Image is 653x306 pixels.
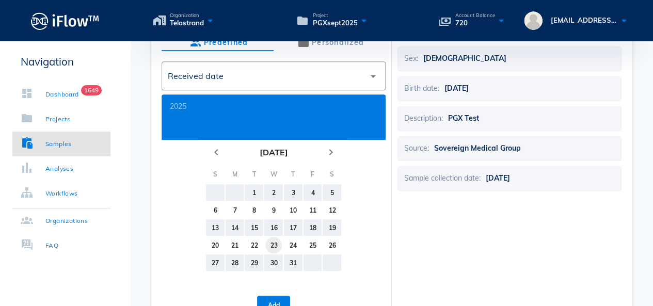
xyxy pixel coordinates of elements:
div: Organizations [45,216,88,226]
button: 9 [265,202,282,218]
button: 10 [285,202,301,218]
span: PGXsept2025 [312,18,357,28]
i: arrow_drop_down [367,70,379,83]
p: Navigation [12,54,110,70]
div: 6 [207,206,224,214]
button: 3 [285,184,301,201]
button: 13 [207,219,224,236]
button: 30 [265,254,282,271]
i: chevron_left [210,146,222,158]
button: 28 [227,254,243,271]
div: Predefined [187,35,248,51]
button: 22 [246,237,262,253]
button: 19 [324,219,340,236]
div: 8 [246,206,262,214]
div: 11 [304,206,321,214]
div: FAQ [45,240,58,251]
div: 30 [265,259,282,267]
div: Personalized [295,35,364,51]
span: PGX Test [448,114,479,123]
button: 11 [304,202,321,218]
button: 31 [285,254,301,271]
button: 25 [304,237,321,253]
div: 29 [246,259,262,267]
div: 12 [324,206,340,214]
div: Projects [45,114,70,124]
div: 26 [324,241,340,249]
th: S [323,166,341,183]
div: 28 [227,259,243,267]
button: 16 [265,219,282,236]
span: 720 [455,18,495,28]
div: 22 [246,241,262,249]
button: 2 [265,184,282,201]
div: 4 [304,189,321,197]
th: M [226,166,244,183]
button: 17 [285,219,301,236]
div: 15 [246,224,262,232]
span: Telostrand [170,18,204,28]
span: Description: [404,114,443,123]
button: 4 [304,184,321,201]
div: 1 [246,189,262,197]
span: Sex: [404,54,418,63]
span: Project [312,13,357,18]
div: 24 [285,241,301,249]
div: 21 [227,241,243,249]
div: 10 [285,206,301,214]
span: [DATE] [444,84,469,93]
button: 7 [227,202,243,218]
div: 16 [265,224,282,232]
div: 3 [285,189,301,197]
button: 29 [246,254,262,271]
span: Source: [404,143,429,153]
span: Badge [81,85,102,95]
div: 31 [285,259,301,267]
div: 25 [304,241,321,249]
button: [DATE] [256,142,292,163]
button: 15 [246,219,262,236]
span: Birth date: [404,84,439,93]
span: Sample collection date: [404,173,481,183]
div: 17 [285,224,301,232]
div: Workflows [45,188,78,199]
span: [DATE] [486,173,510,183]
div: 27 [207,259,224,267]
button: 8 [246,202,262,218]
i: chevron_right [325,146,337,158]
div: 14 [227,224,243,232]
div: Analyses [45,164,73,174]
button: 20 [207,237,224,253]
span: Account Balance [455,13,495,18]
th: W [264,166,283,183]
button: Previous month [207,143,226,162]
div: 20 [207,241,224,249]
button: 24 [285,237,301,253]
div: Dashboard [45,89,79,100]
div: 7 [227,206,243,214]
button: 27 [207,254,224,271]
button: 6 [207,202,224,218]
span: Sovereign Medical Group [434,143,521,153]
button: Next month [322,143,340,162]
button: 26 [324,237,340,253]
div: 9 [265,206,282,214]
span: Organization [170,13,204,18]
button: 12 [324,202,340,218]
button: 21 [227,237,243,253]
th: F [304,166,322,183]
button: 5 [324,184,340,201]
div: Received date [162,61,386,90]
div: 19 [324,224,340,232]
div: Received date [168,71,224,80]
button: 14 [227,219,243,236]
button: 18 [304,219,321,236]
th: S [206,166,225,183]
div: Samples [45,139,72,149]
button: 1 [246,184,262,201]
div: 5 [324,189,340,197]
span: [DEMOGRAPHIC_DATA] [423,54,506,63]
div: 2 [265,189,282,197]
div: 23 [265,241,282,249]
th: T [284,166,302,183]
